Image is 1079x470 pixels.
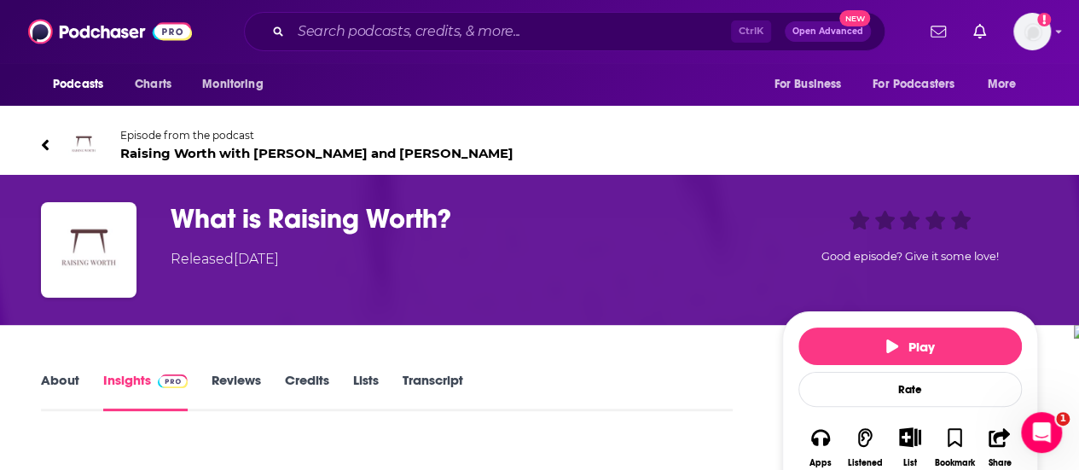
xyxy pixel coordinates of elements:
span: Episode from the podcast [120,129,513,142]
span: Play [886,339,935,355]
a: Reviews [212,372,261,411]
button: Play [798,328,1022,365]
span: Podcasts [53,73,103,96]
div: Share [988,458,1011,468]
span: More [988,73,1017,96]
div: Apps [809,458,832,468]
span: New [839,10,870,26]
div: Listened [848,458,883,468]
span: Monitoring [202,73,263,96]
span: 1 [1056,412,1070,426]
input: Search podcasts, credits, & more... [291,18,731,45]
div: Rate [798,372,1022,407]
button: open menu [861,68,979,101]
div: Bookmark [935,458,975,468]
img: Podchaser Pro [158,374,188,388]
a: Lists [353,372,379,411]
button: Show profile menu [1013,13,1051,50]
a: Charts [124,68,182,101]
button: Open AdvancedNew [785,21,871,42]
span: Raising Worth with [PERSON_NAME] and [PERSON_NAME] [120,145,513,161]
span: Open Advanced [792,27,863,36]
span: Logged in as amandawoods [1013,13,1051,50]
a: Raising Worth with Zac and Ebie HepworthEpisode from the podcastRaising Worth with [PERSON_NAME] ... [41,125,1038,165]
a: Credits [285,372,329,411]
svg: Add a profile image [1037,13,1051,26]
img: User Profile [1013,13,1051,50]
button: Show More Button [892,427,927,446]
a: Transcript [403,372,463,411]
h3: What is Raising Worth? [171,202,755,235]
div: Released [DATE] [171,249,279,270]
a: InsightsPodchaser Pro [103,372,188,411]
span: For Business [774,73,841,96]
button: open menu [41,68,125,101]
div: Search podcasts, credits, & more... [244,12,885,51]
img: What is Raising Worth? [41,202,136,298]
span: Good episode? Give it some love! [821,250,999,263]
a: Show notifications dropdown [924,17,953,46]
img: Podchaser - Follow, Share and Rate Podcasts [28,15,192,48]
a: Show notifications dropdown [966,17,993,46]
button: open menu [976,68,1038,101]
span: For Podcasters [873,73,954,96]
img: Raising Worth with Zac and Ebie Hepworth [63,125,104,165]
a: About [41,372,79,411]
span: Charts [135,73,171,96]
button: open menu [190,68,285,101]
iframe: Intercom live chat [1021,412,1062,453]
div: List [903,457,917,468]
span: Ctrl K [731,20,771,43]
button: open menu [762,68,862,101]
